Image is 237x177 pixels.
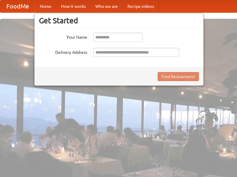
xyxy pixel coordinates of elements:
[39,33,87,40] label: Your Name
[39,16,199,25] h3: Get Started
[35,0,56,12] a: Home
[91,0,123,12] a: Who we are
[158,72,199,81] button: Find Restaurants!
[56,0,91,12] a: How it works
[0,0,35,12] a: FoodMe
[123,0,159,12] a: Recipe videos
[39,48,87,55] label: Delivery Address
